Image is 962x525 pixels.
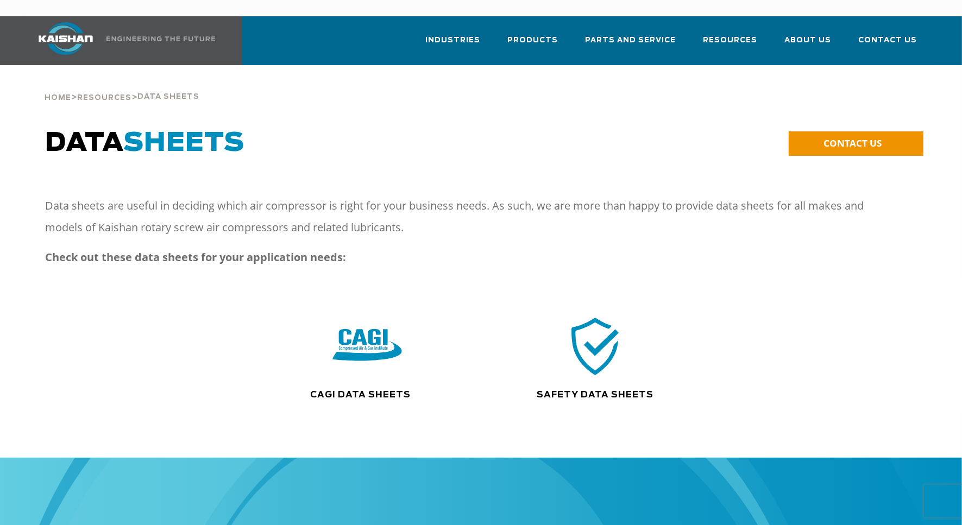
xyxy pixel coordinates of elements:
span: Data Sheets [137,93,199,100]
strong: Check out these data sheets for your application needs: [45,250,346,264]
a: Resources [703,26,758,63]
span: SHEETS [123,130,244,156]
div: CAGI [253,314,481,378]
a: Parts and Service [586,26,676,63]
img: safety icon [564,314,627,378]
span: Contact Us [859,34,917,47]
img: kaishan logo [25,22,106,55]
p: Data sheets are useful in deciding which air compressor is right for your business needs. As such... [45,195,897,238]
a: About Us [785,26,832,63]
img: Engineering the future [106,36,215,41]
img: CAGI [332,311,402,381]
a: Safety Data Sheets [537,390,653,399]
a: Home [45,92,71,102]
div: safety icon [490,314,700,378]
a: Resources [77,92,131,102]
span: About Us [785,34,832,47]
span: Home [45,94,71,102]
a: Industries [426,26,481,63]
span: Resources [703,34,758,47]
a: CAGI Data Sheets [310,390,411,399]
span: CONTACT US [823,137,882,149]
a: Contact Us [859,26,917,63]
a: Products [508,26,558,63]
span: Parts and Service [586,34,676,47]
div: > > [45,65,199,106]
span: Resources [77,94,131,102]
span: Industries [426,34,481,47]
span: Products [508,34,558,47]
a: Kaishan USA [25,16,217,65]
span: DATA [45,130,244,156]
a: CONTACT US [789,131,923,156]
